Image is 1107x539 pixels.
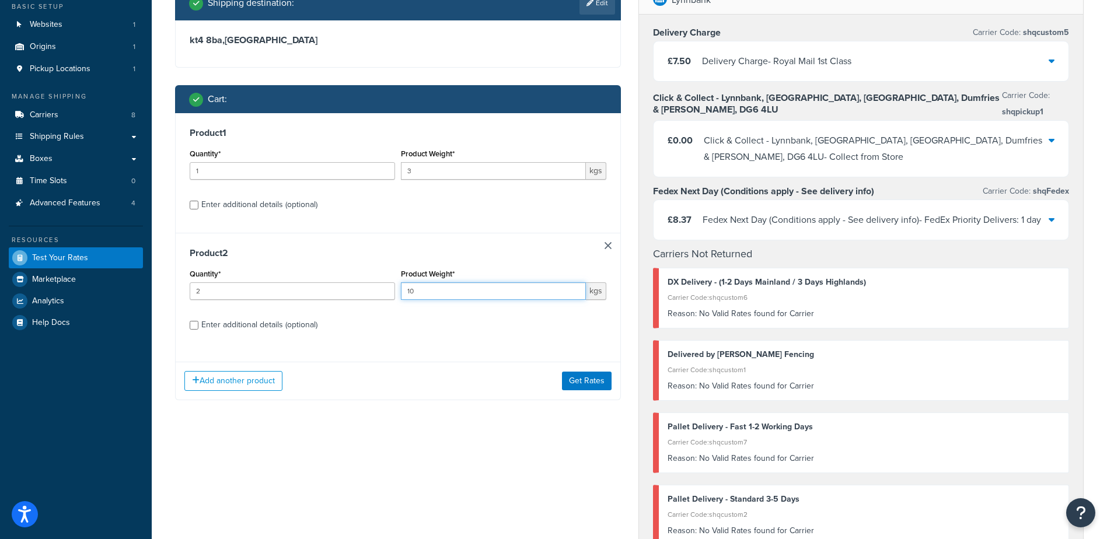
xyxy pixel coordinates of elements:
[190,127,606,139] h3: Product 1
[133,64,135,74] span: 1
[184,371,282,391] button: Add another product
[1002,106,1043,118] span: shqpickup1
[9,36,143,58] a: Origins1
[668,450,1060,467] div: No Valid Rates found for Carrier
[668,452,697,464] span: Reason:
[9,312,143,333] a: Help Docs
[9,58,143,80] a: Pickup Locations1
[9,104,143,126] li: Carriers
[668,380,697,392] span: Reason:
[668,378,1060,394] div: No Valid Rates found for Carrier
[653,246,1070,262] h4: Carriers Not Returned
[201,317,317,333] div: Enter additional details (optional)
[32,296,64,306] span: Analytics
[9,14,143,36] a: Websites1
[30,154,53,164] span: Boxes
[9,148,143,170] a: Boxes
[562,372,612,390] button: Get Rates
[973,24,1069,41] p: Carrier Code:
[131,176,135,186] span: 0
[653,92,1002,116] h3: Click & Collect - Lynnbank, [GEOGRAPHIC_DATA], [GEOGRAPHIC_DATA], Dumfries & [PERSON_NAME], DG6 4LU
[9,2,143,12] div: Basic Setup
[653,27,721,38] h3: Delivery Charge
[668,289,1060,306] div: Carrier Code: shqcustom6
[9,269,143,290] a: Marketplace
[30,42,56,52] span: Origins
[30,198,100,208] span: Advanced Features
[133,20,135,30] span: 1
[605,242,612,249] a: Remove Item
[401,162,586,180] input: 0.00
[9,14,143,36] li: Websites
[668,306,1060,322] div: No Valid Rates found for Carrier
[32,318,70,328] span: Help Docs
[653,185,874,197] h3: Fedex Next Day (Conditions apply - See delivery info)
[131,198,135,208] span: 4
[201,197,317,213] div: Enter additional details (optional)
[702,53,851,69] div: Delivery Charge - Royal Mail 1st Class
[9,170,143,192] a: Time Slots0
[190,201,198,209] input: Enter additional details (optional)
[190,34,606,46] h3: kt4 8ba , [GEOGRAPHIC_DATA]
[131,110,135,120] span: 8
[208,94,227,104] h2: Cart :
[703,212,1041,228] div: Fedex Next Day (Conditions apply - See delivery info) - FedEx Priority Delivers: 1 day
[190,321,198,330] input: Enter additional details (optional)
[9,104,143,126] a: Carriers8
[401,282,586,300] input: 0.00
[9,192,143,214] a: Advanced Features4
[401,149,455,158] label: Product Weight*
[30,110,58,120] span: Carriers
[668,506,1060,523] div: Carrier Code: shqcustom2
[30,176,67,186] span: Time Slots
[9,126,143,148] a: Shipping Rules
[1021,26,1069,38] span: shqcustom5
[32,275,76,285] span: Marketplace
[9,58,143,80] li: Pickup Locations
[133,42,135,52] span: 1
[9,290,143,311] a: Analytics
[30,64,90,74] span: Pickup Locations
[1066,498,1095,527] button: Open Resource Center
[190,282,395,300] input: 0.0
[30,20,62,30] span: Websites
[1031,185,1069,197] span: shqFedex
[9,192,143,214] li: Advanced Features
[668,523,1060,539] div: No Valid Rates found for Carrier
[668,346,1060,363] div: Delivered by [PERSON_NAME] Fencing
[668,134,693,147] span: £0.00
[668,274,1060,290] div: DX Delivery - (1-2 Days Mainland / 3 Days Highlands)
[9,92,143,101] div: Manage Shipping
[190,247,606,259] h3: Product 2
[668,434,1060,450] div: Carrier Code: shqcustom7
[9,170,143,192] li: Time Slots
[190,149,221,158] label: Quantity*
[668,524,697,537] span: Reason:
[668,491,1060,508] div: Pallet Delivery - Standard 3-5 Days
[1002,87,1069,120] p: Carrier Code:
[983,183,1069,199] p: Carrier Code:
[30,132,84,142] span: Shipping Rules
[586,282,606,300] span: kgs
[9,36,143,58] li: Origins
[401,269,455,278] label: Product Weight*
[190,269,221,278] label: Quantity*
[668,419,1060,435] div: Pallet Delivery - Fast 1-2 Working Days
[190,162,395,180] input: 0.0
[32,253,88,263] span: Test Your Rates
[668,213,692,226] span: £8.37
[586,162,606,180] span: kgs
[9,235,143,245] div: Resources
[668,362,1060,378] div: Carrier Code: shqcustom1
[668,54,691,68] span: £7.50
[9,247,143,268] a: Test Your Rates
[668,307,697,320] span: Reason:
[704,132,1049,165] div: Click & Collect - Lynnbank, [GEOGRAPHIC_DATA], [GEOGRAPHIC_DATA], Dumfries & [PERSON_NAME], DG6 4...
